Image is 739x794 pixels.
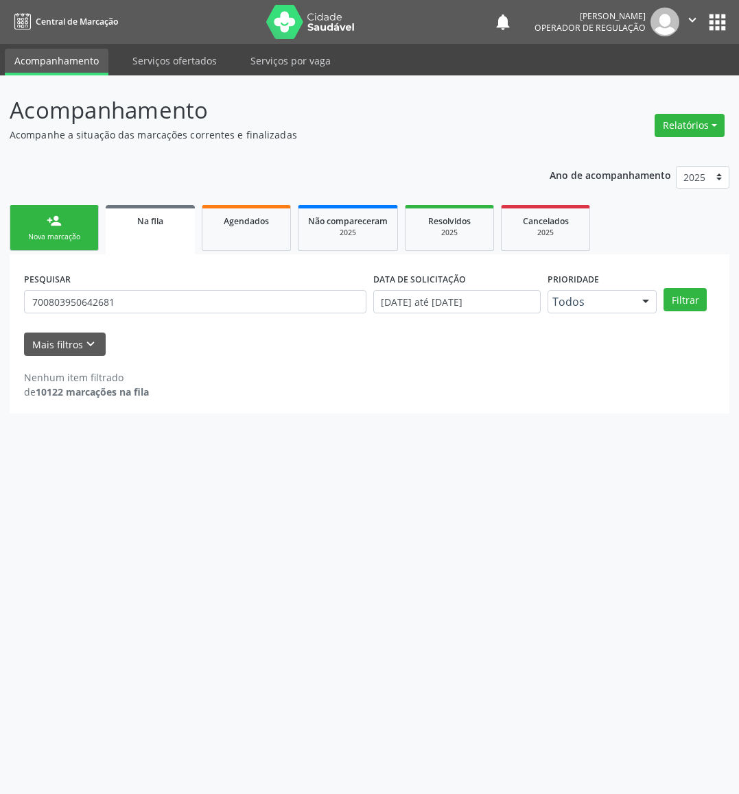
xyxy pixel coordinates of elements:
span: Cancelados [523,215,569,227]
a: Central de Marcação [10,10,118,33]
label: DATA DE SOLICITAÇÃO [373,269,466,290]
p: Acompanhamento [10,93,513,128]
img: img [650,8,679,36]
p: Ano de acompanhamento [550,166,671,183]
div: 2025 [308,228,388,238]
span: Operador de regulação [535,22,646,34]
div: Nova marcação [20,232,89,242]
span: Todos [552,295,629,309]
button: Mais filtroskeyboard_arrow_down [24,333,106,357]
div: 2025 [415,228,484,238]
p: Acompanhe a situação das marcações correntes e finalizadas [10,128,513,142]
i: keyboard_arrow_down [83,337,98,352]
a: Acompanhamento [5,49,108,75]
button: notifications [493,12,513,32]
a: Serviços ofertados [123,49,226,73]
label: Prioridade [548,269,599,290]
span: Não compareceram [308,215,388,227]
i:  [685,12,700,27]
button: Filtrar [664,288,707,311]
button:  [679,8,705,36]
div: [PERSON_NAME] [535,10,646,22]
span: Central de Marcação [36,16,118,27]
label: PESQUISAR [24,269,71,290]
strong: 10122 marcações na fila [36,385,149,398]
button: Relatórios [655,114,725,137]
span: Agendados [224,215,269,227]
div: Nenhum item filtrado [24,370,149,385]
div: 2025 [511,228,580,238]
input: Selecione um intervalo [373,290,541,313]
span: Resolvidos [428,215,471,227]
button: apps [705,10,729,34]
a: Serviços por vaga [241,49,340,73]
input: Nome, CNS [24,290,366,313]
div: de [24,385,149,399]
div: person_add [47,213,62,228]
span: Na fila [137,215,163,227]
